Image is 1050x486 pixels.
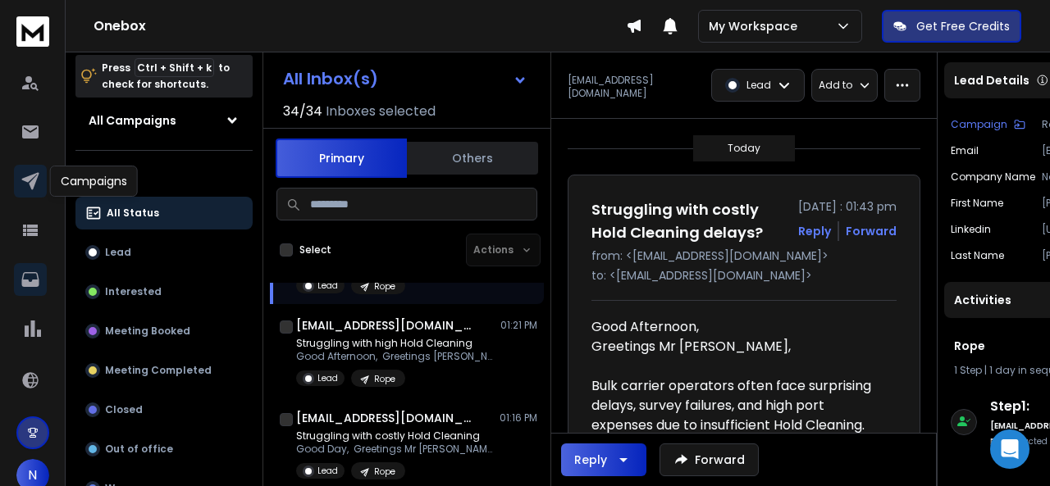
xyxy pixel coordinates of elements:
[951,118,1007,131] p: Campaign
[296,443,493,456] p: Good Day, Greetings Mr [PERSON_NAME],
[102,60,230,93] p: Press to check for shortcuts.
[75,275,253,308] button: Interested
[954,72,1029,89] p: Lead Details
[561,443,646,476] button: Reply
[317,279,338,292] p: Lead
[105,246,131,259] p: Lead
[75,354,253,387] button: Meeting Completed
[951,223,991,236] p: linkedin
[798,198,897,215] p: [DATE] : 01:43 pm
[270,62,541,95] button: All Inbox(s)
[374,373,395,385] p: Rope
[16,16,49,47] img: logo
[105,403,143,416] p: Closed
[296,337,493,350] p: Struggling with high Hold Cleaning
[75,104,253,137] button: All Campaigns
[326,102,436,121] h3: Inboxes selected
[819,79,852,92] p: Add to
[105,364,212,377] p: Meeting Completed
[846,223,897,239] div: Forward
[105,285,162,298] p: Interested
[568,74,701,100] p: [EMAIL_ADDRESS][DOMAIN_NAME]
[283,102,322,121] span: 34 / 34
[500,411,537,425] p: 01:16 PM
[75,197,253,229] button: All Status
[990,429,1029,469] div: Open Intercom Messenger
[954,363,982,377] span: 1 Step
[374,280,395,293] p: Rope
[660,443,759,476] button: Forward
[105,325,190,338] p: Meeting Booked
[317,465,338,477] p: Lead
[296,429,493,443] p: Struggling with costly Hold Cleaning
[882,10,1021,43] button: Get Free Credits
[916,18,1010,34] p: Get Free Credits
[500,319,537,332] p: 01:21 PM
[89,112,176,129] h1: All Campaigns
[591,267,897,284] p: to: <[EMAIL_ADDRESS][DOMAIN_NAME]>
[276,139,407,178] button: Primary
[283,70,378,87] h1: All Inbox(s)
[75,164,253,187] h3: Filters
[951,170,1035,184] p: Company Name
[591,198,788,244] h1: Struggling with costly Hold Cleaning delays?
[94,16,626,36] h1: Onebox
[951,249,1004,262] p: Last Name
[105,443,173,456] p: Out of office
[574,452,607,468] div: Reply
[374,466,395,478] p: Rope
[317,372,338,384] p: Lead
[135,58,214,77] span: Ctrl + Shift + k
[50,166,138,197] div: Campaigns
[75,236,253,269] button: Lead
[296,317,477,334] h1: [EMAIL_ADDRESS][DOMAIN_NAME]
[296,410,477,426] h1: [EMAIL_ADDRESS][DOMAIN_NAME]
[798,223,831,239] button: Reply
[107,207,159,220] p: All Status
[709,18,804,34] p: My Workspace
[75,393,253,426] button: Closed
[728,142,760,155] p: Today
[951,118,1025,131] button: Campaign
[951,144,979,157] p: Email
[746,79,771,92] p: Lead
[296,350,493,363] p: Good Afternoon, Greetings [PERSON_NAME],
[75,433,253,466] button: Out of office
[299,243,331,257] label: Select
[407,140,538,176] button: Others
[951,197,1003,210] p: First Name
[591,248,897,264] p: from: <[EMAIL_ADDRESS][DOMAIN_NAME]>
[75,315,253,347] button: Meeting Booked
